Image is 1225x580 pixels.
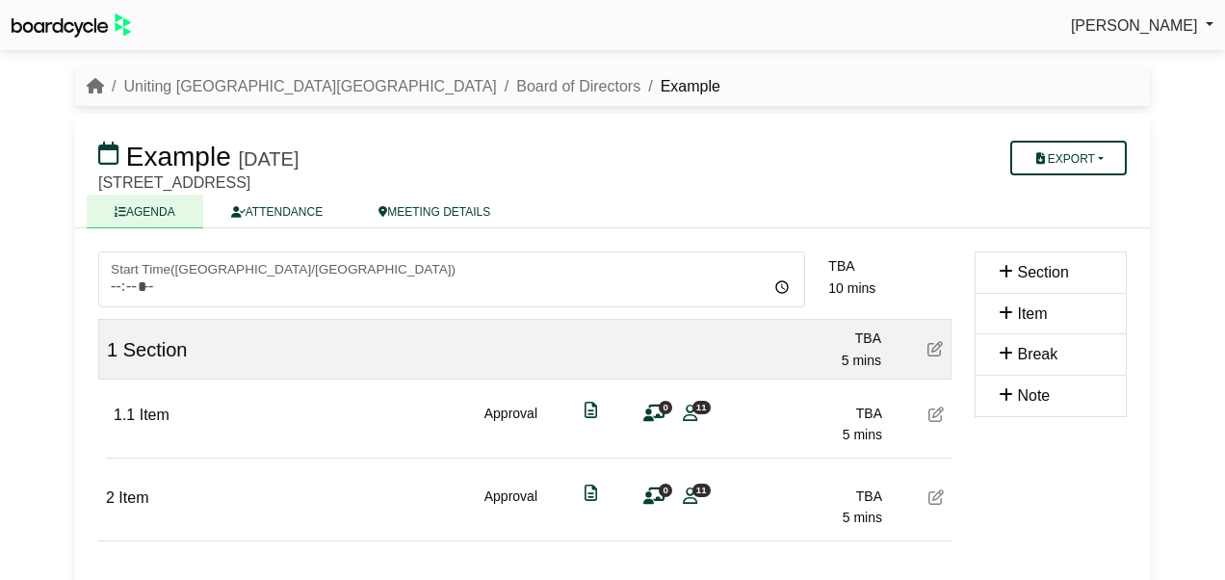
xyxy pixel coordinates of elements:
[659,484,672,496] span: 0
[692,484,711,496] span: 11
[1017,305,1047,322] span: Item
[1010,141,1127,175] button: Export
[351,195,518,228] a: MEETING DETAILS
[107,339,117,360] span: 1
[118,489,148,506] span: Item
[87,74,720,99] nav: breadcrumb
[828,280,875,296] span: 10 mins
[106,489,115,506] span: 2
[87,195,203,228] a: AGENDA
[98,174,250,191] span: [STREET_ADDRESS]
[1017,387,1050,404] span: Note
[203,195,351,228] a: ATTENDANCE
[484,403,537,446] div: Approval
[746,328,881,349] div: TBA
[842,353,881,368] span: 5 mins
[126,142,231,171] span: Example
[659,401,672,413] span: 0
[747,403,882,424] div: TBA
[843,510,882,525] span: 5 mins
[123,78,496,94] a: Uniting [GEOGRAPHIC_DATA][GEOGRAPHIC_DATA]
[12,13,131,38] img: BoardcycleBlackGreen-aaafeed430059cb809a45853b8cf6d952af9d84e6e89e1f1685b34bfd5cb7d64.svg
[1017,346,1057,362] span: Break
[239,147,300,171] div: [DATE]
[843,427,882,442] span: 5 mins
[1071,17,1198,34] span: [PERSON_NAME]
[747,486,882,507] div: TBA
[640,74,720,99] li: Example
[516,78,640,94] a: Board of Directors
[1017,264,1068,280] span: Section
[484,486,537,529] div: Approval
[114,407,135,423] span: 1.1
[692,401,711,413] span: 11
[140,407,169,423] span: Item
[1071,13,1213,39] a: [PERSON_NAME]
[123,339,188,360] span: Section
[828,255,963,277] div: TBA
